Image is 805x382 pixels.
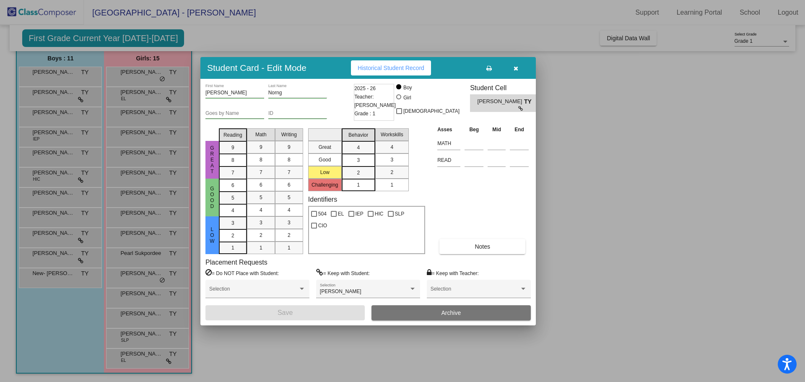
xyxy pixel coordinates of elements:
label: Identifiers [308,195,337,203]
span: 6 [260,181,262,189]
span: 1 [288,244,291,252]
span: TY [524,97,536,106]
button: Historical Student Record [351,60,431,75]
span: 3 [357,156,360,164]
span: Workskills [381,131,403,138]
span: 9 [260,143,262,151]
span: 8 [260,156,262,164]
span: IEP [356,209,364,219]
span: 2025 - 26 [354,84,376,93]
label: = Keep with Teacher: [427,269,479,277]
span: Archive [441,309,461,316]
span: 4 [288,206,291,214]
span: Math [255,131,267,138]
div: Boy [403,84,412,91]
span: 9 [288,143,291,151]
input: assessment [437,137,460,150]
span: 3 [260,219,262,226]
span: 1 [231,244,234,252]
span: Historical Student Record [358,65,424,71]
span: 2 [260,231,262,239]
th: Beg [462,125,486,134]
h3: Student Card - Edit Mode [207,62,306,73]
span: Teacher: [PERSON_NAME] [354,93,396,109]
span: HIC [375,209,384,219]
span: 7 [288,169,291,176]
span: Save [278,309,293,316]
span: Reading [223,131,242,139]
span: [PERSON_NAME] [320,288,361,294]
h3: Student Cell [470,84,543,92]
span: Writing [281,131,297,138]
span: 2 [288,231,291,239]
div: Girl [403,94,411,101]
span: 5 [288,194,291,201]
span: 2 [231,232,234,239]
span: 3 [231,219,234,227]
span: Behavior [348,131,368,139]
span: 3 [288,219,291,226]
button: Save [205,305,365,320]
th: End [508,125,531,134]
button: Notes [439,239,525,254]
span: 3 [390,156,393,164]
span: 8 [231,156,234,164]
span: 4 [231,207,234,214]
span: 6 [231,182,234,189]
span: 8 [288,156,291,164]
span: 1 [260,244,262,252]
span: Grade : 1 [354,109,375,118]
th: Asses [435,125,462,134]
span: CIO [318,221,327,231]
th: Mid [486,125,508,134]
input: assessment [437,154,460,166]
span: 5 [231,194,234,202]
span: EL [338,209,344,219]
label: = Keep with Student: [316,269,370,277]
span: 4 [390,143,393,151]
span: 5 [260,194,262,201]
span: 1 [357,181,360,189]
input: goes by name [205,111,264,117]
span: [PERSON_NAME] [478,97,524,106]
span: 2 [390,169,393,176]
button: Archive [371,305,531,320]
span: SLP [395,209,405,219]
label: = Do NOT Place with Student: [205,269,279,277]
span: 4 [260,206,262,214]
label: Placement Requests [205,258,267,266]
span: Notes [475,243,490,250]
span: Good [208,186,216,209]
span: 6 [288,181,291,189]
span: 504 [318,209,327,219]
span: [DEMOGRAPHIC_DATA] [403,106,460,116]
span: 7 [231,169,234,177]
span: 7 [260,169,262,176]
span: Low [208,226,216,244]
span: 2 [357,169,360,177]
span: Great [208,145,216,174]
span: 4 [357,144,360,151]
span: 1 [390,181,393,189]
span: 9 [231,144,234,151]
